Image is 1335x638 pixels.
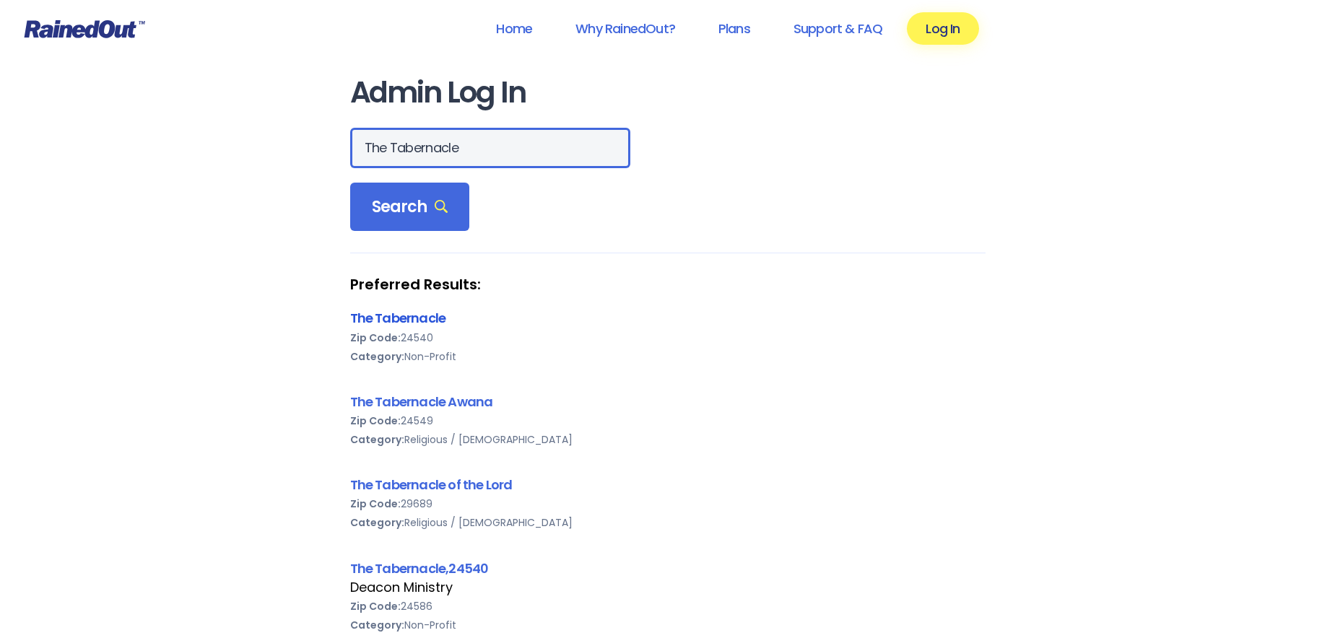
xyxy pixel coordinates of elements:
a: Why RainedOut? [557,12,694,45]
div: 29689 [350,494,986,513]
div: Deacon Ministry [350,578,986,597]
b: Category: [350,432,404,447]
div: The Tabernacle,24540 [350,559,986,578]
a: The Tabernacle Awana [350,393,493,411]
div: Religious / [DEMOGRAPHIC_DATA] [350,513,986,532]
a: Log In [907,12,978,45]
b: Category: [350,618,404,632]
input: Search Orgs… [350,128,630,168]
div: Religious / [DEMOGRAPHIC_DATA] [350,430,986,449]
div: 24549 [350,411,986,430]
a: The Tabernacle of the Lord [350,476,513,494]
div: Non-Profit [350,616,986,634]
b: Category: [350,349,404,364]
b: Zip Code: [350,599,401,613]
b: Zip Code: [350,331,401,345]
h1: Admin Log In [350,77,986,109]
div: Non-Profit [350,347,986,366]
a: Support & FAQ [775,12,901,45]
span: Search [372,197,448,217]
div: Search [350,183,470,232]
a: Plans [700,12,769,45]
div: The Tabernacle of the Lord [350,475,986,494]
div: 24540 [350,328,986,347]
strong: Preferred Results: [350,275,986,294]
div: The Tabernacle Awana [350,392,986,411]
a: The Tabernacle,24540 [350,559,489,577]
b: Zip Code: [350,497,401,511]
div: 24586 [350,597,986,616]
div: The Tabernacle [350,308,986,328]
a: The Tabernacle [350,309,446,327]
b: Category: [350,515,404,530]
b: Zip Code: [350,414,401,428]
a: Home [477,12,551,45]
